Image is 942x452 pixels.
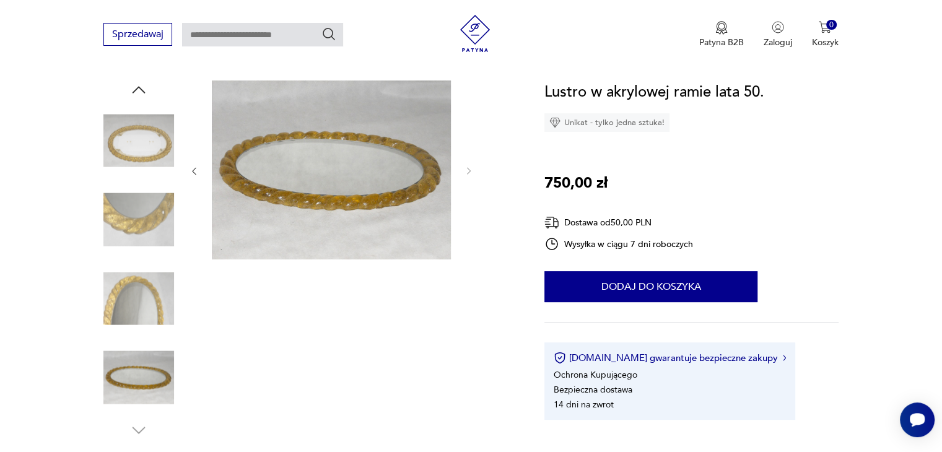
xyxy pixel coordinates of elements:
a: Sprzedawaj [103,31,172,40]
p: 750,00 zł [544,172,608,195]
img: Ikona diamentu [549,117,560,128]
img: Zdjęcie produktu Lustro w akrylowej ramie lata 50. [103,185,174,255]
button: Szukaj [321,27,336,41]
div: Unikat - tylko jedna sztuka! [544,113,669,132]
p: Koszyk [812,37,839,48]
img: Ikona certyfikatu [554,352,566,364]
button: Dodaj do koszyka [544,271,757,302]
div: Dostawa od 50,00 PLN [544,215,693,230]
img: Ikona koszyka [819,21,831,33]
img: Ikona medalu [715,21,728,35]
img: Zdjęcie produktu Lustro w akrylowej ramie lata 50. [212,80,451,259]
img: Zdjęcie produktu Lustro w akrylowej ramie lata 50. [103,105,174,176]
p: Zaloguj [764,37,792,48]
h1: Lustro w akrylowej ramie lata 50. [544,80,764,104]
li: Bezpieczna dostawa [554,384,632,396]
button: 0Koszyk [812,21,839,48]
button: Sprzedawaj [103,23,172,46]
iframe: Smartsupp widget button [900,402,935,437]
img: Ikona strzałki w prawo [783,355,787,361]
button: Patyna B2B [699,21,744,48]
a: Ikona medaluPatyna B2B [699,21,744,48]
button: Zaloguj [764,21,792,48]
li: Ochrona Kupującego [554,369,637,381]
li: 14 dni na zwrot [554,399,614,411]
button: [DOMAIN_NAME] gwarantuje bezpieczne zakupy [554,352,786,364]
img: Zdjęcie produktu Lustro w akrylowej ramie lata 50. [103,263,174,334]
div: 0 [826,20,837,30]
img: Patyna - sklep z meblami i dekoracjami vintage [456,15,494,52]
img: Ikona dostawy [544,215,559,230]
img: Ikonka użytkownika [772,21,784,33]
div: Wysyłka w ciągu 7 dni roboczych [544,237,693,251]
p: Patyna B2B [699,37,744,48]
img: Zdjęcie produktu Lustro w akrylowej ramie lata 50. [103,342,174,413]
